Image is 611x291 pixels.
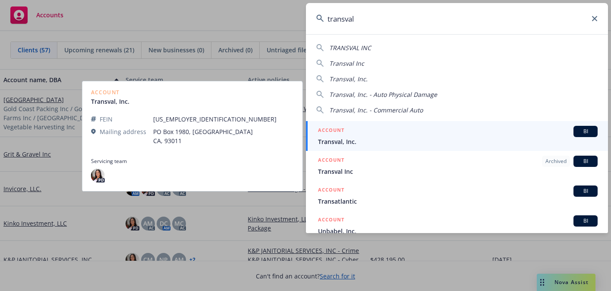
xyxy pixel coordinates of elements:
[577,157,594,165] span: BI
[318,215,344,226] h5: ACCOUNT
[306,151,608,181] a: ACCOUNTArchivedBITransval Inc
[318,137,598,146] span: Transval, Inc.
[318,185,344,196] h5: ACCOUNT
[306,3,608,34] input: Search...
[306,181,608,211] a: ACCOUNTBITransatlantic
[329,44,371,52] span: TRANSVAL INC
[329,90,437,99] span: Transval, Inc. - Auto Physical Damage
[306,211,608,240] a: ACCOUNTBIUnbabel, Inc.
[318,156,344,166] h5: ACCOUNT
[318,197,598,206] span: Transatlantic
[318,227,598,236] span: Unbabel, Inc.
[577,217,594,225] span: BI
[318,167,598,176] span: Transval Inc
[329,106,423,114] span: Transval, Inc. - Commercial Auto
[545,157,567,165] span: Archived
[329,75,368,83] span: Transval, Inc.
[306,121,608,151] a: ACCOUNTBITransval, Inc.
[577,187,594,195] span: BI
[318,126,344,136] h5: ACCOUNT
[329,59,364,67] span: Transval Inc
[577,128,594,135] span: BI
